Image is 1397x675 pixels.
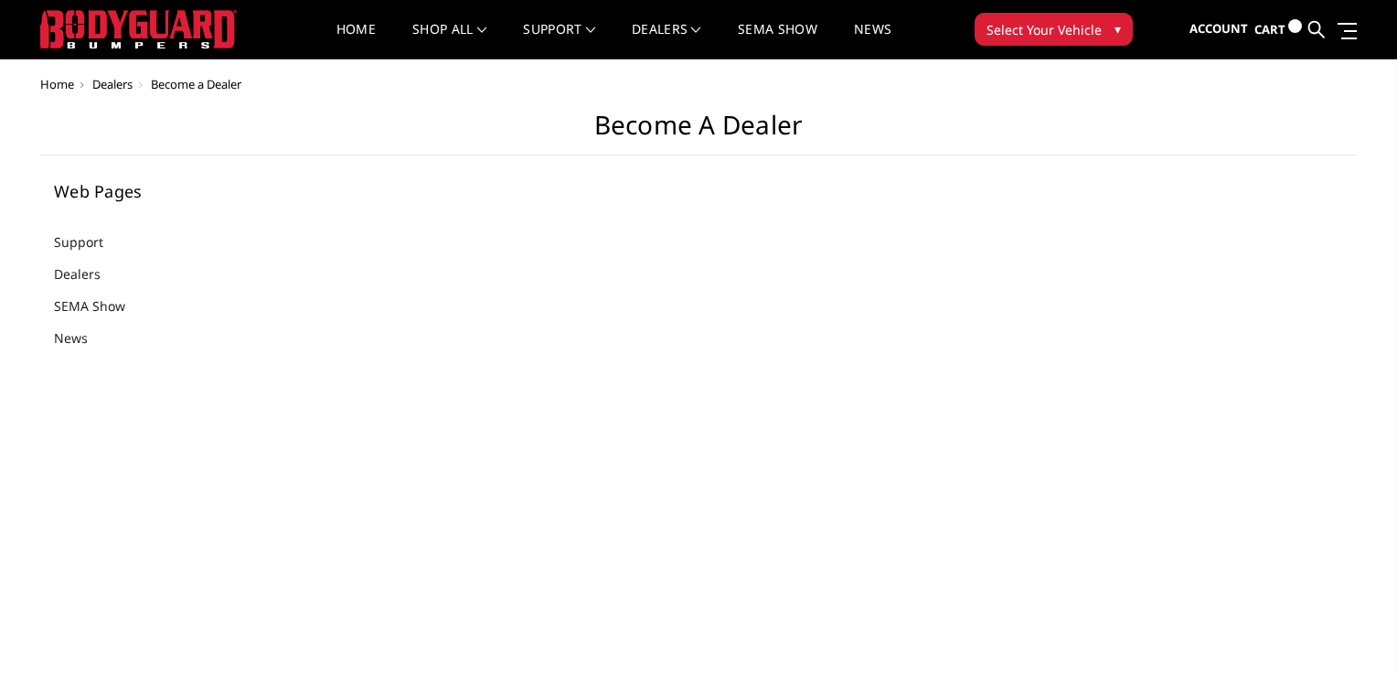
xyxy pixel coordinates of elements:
a: News [54,328,111,348]
a: Dealers [632,23,701,59]
button: Select Your Vehicle [975,13,1133,46]
span: Select Your Vehicle [986,20,1102,39]
a: SEMA Show [738,23,817,59]
a: SEMA Show [54,296,148,316]
a: News [854,23,891,59]
img: BODYGUARD BUMPERS [40,10,237,48]
h5: Web Pages [54,183,277,199]
a: Support [523,23,595,59]
a: shop all [412,23,486,59]
h1: Become a Dealer [40,110,1357,155]
a: Account [1189,5,1248,54]
a: Support [54,232,126,252]
a: Dealers [92,76,133,92]
span: Account [1189,20,1248,37]
span: ▾ [1114,19,1121,38]
a: Dealers [54,264,123,284]
span: Cart [1254,21,1285,37]
a: Home [336,23,376,59]
a: Cart [1254,5,1302,55]
span: Become a Dealer [151,76,241,92]
a: Home [40,76,74,92]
